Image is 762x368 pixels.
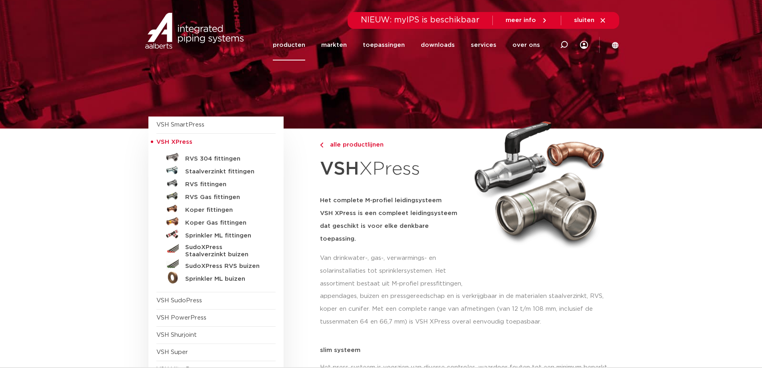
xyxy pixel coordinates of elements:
p: appendages, buizen en pressgereedschap en is verkrijgbaar in de materialen staalverzinkt, RVS, ko... [320,290,614,328]
span: VSH XPress [156,139,192,145]
a: services [471,30,496,60]
h5: SudoXPress RVS buizen [185,263,264,270]
a: VSH PowerPress [156,315,206,321]
a: toepassingen [363,30,405,60]
span: NIEUW: myIPS is beschikbaar [361,16,480,24]
a: sluiten [574,17,606,24]
a: VSH SudoPress [156,298,202,304]
p: slim systeem [320,347,614,353]
a: SudoXPress Staalverzinkt buizen [156,241,276,258]
p: Van drinkwater-, gas-, verwarmings- en solarinstallaties tot sprinklersystemen. Het assortiment b... [320,252,465,290]
nav: Menu [273,30,540,60]
a: Koper Gas fittingen [156,215,276,228]
h5: Koper fittingen [185,207,264,214]
a: producten [273,30,305,60]
a: Sprinkler ML buizen [156,271,276,284]
span: meer info [506,17,536,23]
a: VSH Shurjoint [156,332,197,338]
h5: Koper Gas fittingen [185,219,264,227]
a: over ons [512,30,540,60]
a: Koper fittingen [156,202,276,215]
h5: Sprinkler ML fittingen [185,232,264,239]
h5: Staalverzinkt fittingen [185,168,264,175]
h1: XPress [320,154,465,185]
strong: VSH [320,160,359,178]
h5: Het complete M-profiel leidingsysteem VSH XPress is een compleet leidingsysteem dat geschikt is v... [320,194,465,245]
span: alle productlijnen [325,142,384,148]
a: VSH Super [156,349,188,355]
img: chevron-right.svg [320,143,323,148]
a: alle productlijnen [320,140,465,150]
a: RVS fittingen [156,177,276,189]
a: VSH SmartPress [156,122,204,128]
a: SudoXPress RVS buizen [156,258,276,271]
a: Sprinkler ML fittingen [156,228,276,241]
a: downloads [421,30,455,60]
a: RVS Gas fittingen [156,189,276,202]
h5: RVS fittingen [185,181,264,188]
h5: Sprinkler ML buizen [185,275,264,283]
a: Staalverzinkt fittingen [156,164,276,177]
h5: RVS Gas fittingen [185,194,264,201]
h5: SudoXPress Staalverzinkt buizen [185,244,264,258]
h5: RVS 304 fittingen [185,155,264,163]
span: sluiten [574,17,594,23]
a: RVS 304 fittingen [156,151,276,164]
a: markten [321,30,347,60]
a: meer info [506,17,548,24]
